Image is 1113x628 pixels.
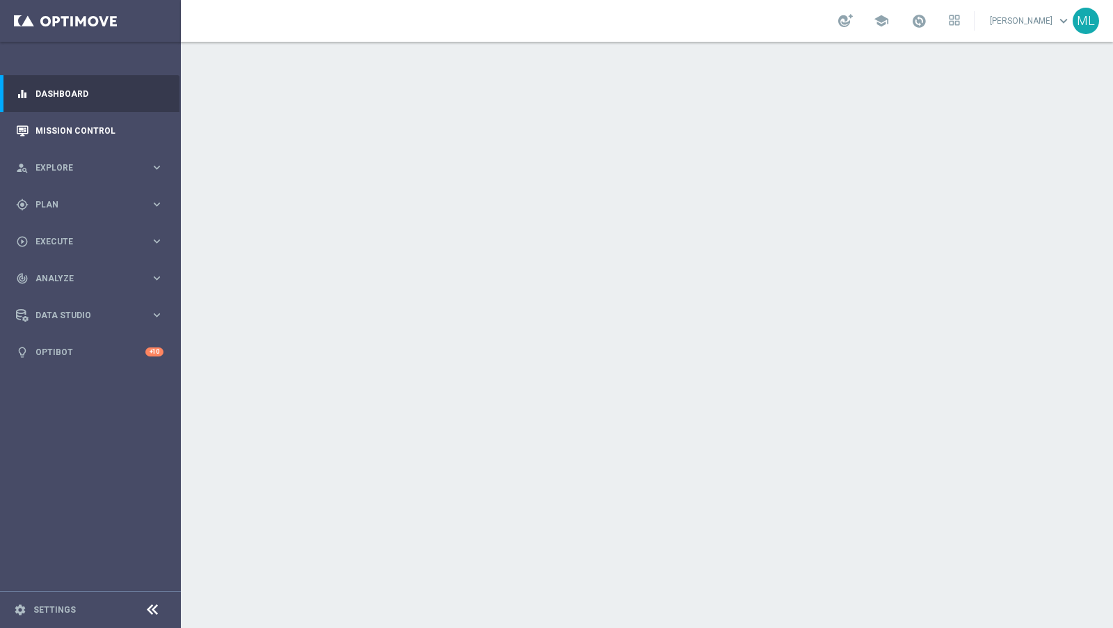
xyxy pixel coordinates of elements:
[874,13,889,29] span: school
[16,112,163,149] div: Mission Control
[15,273,164,284] button: track_changes Analyze keyboard_arrow_right
[16,235,150,248] div: Execute
[15,199,164,210] button: gps_fixed Plan keyboard_arrow_right
[16,88,29,100] i: equalizer
[35,311,150,320] span: Data Studio
[988,10,1073,31] a: [PERSON_NAME]keyboard_arrow_down
[16,333,163,370] div: Optibot
[35,164,150,172] span: Explore
[14,604,26,616] i: settings
[150,161,163,174] i: keyboard_arrow_right
[15,88,164,100] button: equalizer Dashboard
[1073,8,1099,34] div: ML
[15,125,164,136] button: Mission Control
[15,310,164,321] button: Data Studio keyboard_arrow_right
[16,198,150,211] div: Plan
[16,75,163,112] div: Dashboard
[16,162,150,174] div: Explore
[1056,13,1071,29] span: keyboard_arrow_down
[150,198,163,211] i: keyboard_arrow_right
[16,272,29,285] i: track_changes
[16,235,29,248] i: play_circle_outline
[15,162,164,173] button: person_search Explore keyboard_arrow_right
[16,309,150,322] div: Data Studio
[150,235,163,248] i: keyboard_arrow_right
[150,308,163,322] i: keyboard_arrow_right
[16,162,29,174] i: person_search
[145,347,163,356] div: +10
[15,347,164,358] button: lightbulb Optibot +10
[35,274,150,283] span: Analyze
[16,198,29,211] i: gps_fixed
[35,75,163,112] a: Dashboard
[150,272,163,285] i: keyboard_arrow_right
[16,272,150,285] div: Analyze
[33,606,76,614] a: Settings
[16,346,29,359] i: lightbulb
[15,236,164,247] button: play_circle_outline Execute keyboard_arrow_right
[35,112,163,149] a: Mission Control
[35,201,150,209] span: Plan
[35,237,150,246] span: Execute
[35,333,145,370] a: Optibot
